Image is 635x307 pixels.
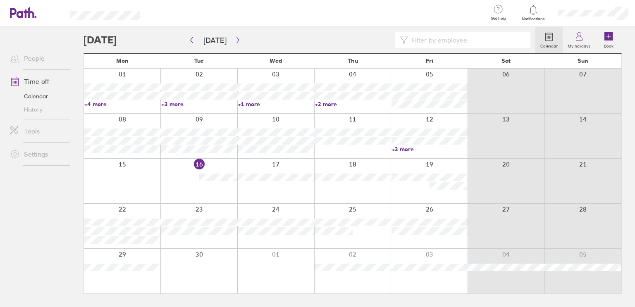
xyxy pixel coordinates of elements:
[501,57,511,64] span: Sat
[238,100,314,108] a: +1 more
[392,145,468,153] a: +3 more
[116,57,129,64] span: Mon
[3,73,70,90] a: Time off
[3,146,70,162] a: Settings
[563,27,595,53] a: My holidays
[315,100,391,108] a: +2 more
[3,50,70,67] a: People
[194,57,204,64] span: Tue
[599,41,618,49] label: Book
[408,32,525,48] input: Filter by employee
[535,27,563,53] a: Calendar
[3,123,70,139] a: Tools
[520,4,547,21] a: Notifications
[563,41,595,49] label: My holidays
[578,57,588,64] span: Sun
[3,90,70,103] a: Calendar
[161,100,237,108] a: +3 more
[426,57,433,64] span: Fri
[84,100,160,108] a: +4 more
[520,17,547,21] span: Notifications
[348,57,358,64] span: Thu
[197,33,233,47] button: [DATE]
[595,27,622,53] a: Book
[270,57,282,64] span: Wed
[485,16,512,21] span: Get help
[535,41,563,49] label: Calendar
[3,103,70,116] a: History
